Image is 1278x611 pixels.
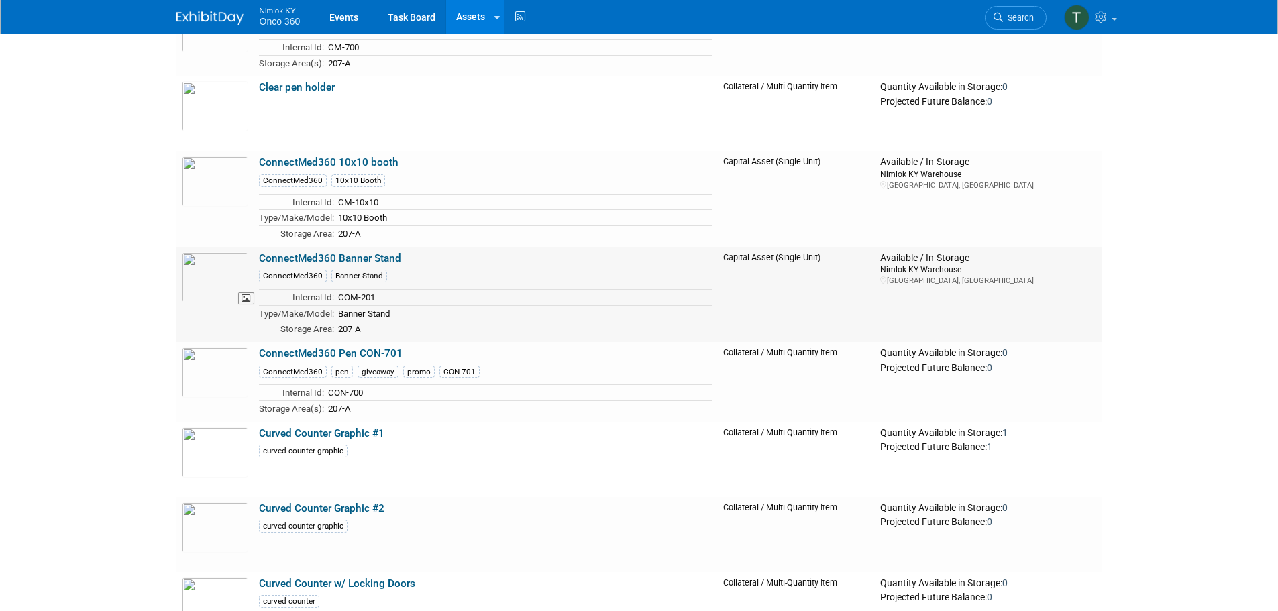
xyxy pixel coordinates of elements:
[259,445,348,457] div: curved counter graphic
[880,577,1096,590] div: Quantity Available in Storage:
[176,11,244,25] img: ExhibitDay
[987,441,992,452] span: 1
[880,81,1096,93] div: Quantity Available in Storage:
[718,342,875,422] td: Collateral / Multi-Quantity Item
[985,6,1047,30] a: Search
[259,58,324,68] span: Storage Area(s):
[1002,81,1008,92] span: 0
[260,16,301,27] span: Onco 360
[280,229,334,239] span: Storage Area:
[259,595,319,608] div: curved counter
[1002,347,1008,358] span: 0
[880,168,1096,180] div: Nimlok KY Warehouse
[259,156,398,168] a: ConnectMed360 10x10 booth
[259,81,335,93] a: Clear pen holder
[334,290,712,306] td: COM-201
[880,347,1096,359] div: Quantity Available in Storage:
[403,366,435,378] div: promo
[334,305,712,321] td: Banner Stand
[880,180,1096,190] div: [GEOGRAPHIC_DATA], [GEOGRAPHIC_DATA]
[880,439,1096,453] div: Projected Future Balance:
[324,40,712,56] td: CM-700
[334,194,712,210] td: CM-10x10
[259,252,401,264] a: ConnectMed360 Banner Stand
[259,366,327,378] div: ConnectMed360
[880,589,1096,604] div: Projected Future Balance:
[880,252,1096,264] div: Available / In-Storage
[718,151,875,246] td: Capital Asset (Single-Unit)
[331,366,353,378] div: pen
[259,577,415,590] a: Curved Counter w/ Locking Doors
[259,174,327,187] div: ConnectMed360
[1064,5,1089,30] img: Tim Bugaile
[259,270,327,282] div: ConnectMed360
[880,502,1096,514] div: Quantity Available in Storage:
[238,292,254,305] span: View Asset Image
[1002,427,1008,438] span: 1
[259,305,334,321] td: Type/Make/Model:
[259,194,334,210] td: Internal Id:
[439,366,480,378] div: CON-701
[880,514,1096,529] div: Projected Future Balance:
[324,385,712,401] td: CON-700
[259,210,334,226] td: Type/Make/Model:
[1002,502,1008,513] span: 0
[259,40,324,56] td: Internal Id:
[880,359,1096,374] div: Projected Future Balance:
[1002,577,1008,588] span: 0
[259,290,334,306] td: Internal Id:
[334,321,712,337] td: 207-A
[324,55,712,70] td: 207-A
[880,427,1096,439] div: Quantity Available in Storage:
[259,385,324,401] td: Internal Id:
[259,502,384,514] a: Curved Counter Graphic #2
[987,592,992,602] span: 0
[259,404,324,414] span: Storage Area(s):
[259,427,384,439] a: Curved Counter Graphic #1
[987,96,992,107] span: 0
[334,226,712,241] td: 207-A
[718,497,875,572] td: Collateral / Multi-Quantity Item
[718,247,875,342] td: Capital Asset (Single-Unit)
[260,3,301,17] span: Nimlok KY
[334,210,712,226] td: 10x10 Booth
[718,422,875,497] td: Collateral / Multi-Quantity Item
[987,516,992,527] span: 0
[259,520,348,533] div: curved counter graphic
[358,366,398,378] div: giveaway
[718,76,875,151] td: Collateral / Multi-Quantity Item
[880,276,1096,286] div: [GEOGRAPHIC_DATA], [GEOGRAPHIC_DATA]
[880,156,1096,168] div: Available / In-Storage
[880,93,1096,108] div: Projected Future Balance:
[880,264,1096,275] div: Nimlok KY Warehouse
[987,362,992,373] span: 0
[259,347,403,359] a: ConnectMed360 Pen CON-701
[331,270,387,282] div: Banner Stand
[331,174,385,187] div: 10x10 Booth
[280,324,334,334] span: Storage Area:
[324,401,712,416] td: 207-A
[1003,13,1034,23] span: Search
